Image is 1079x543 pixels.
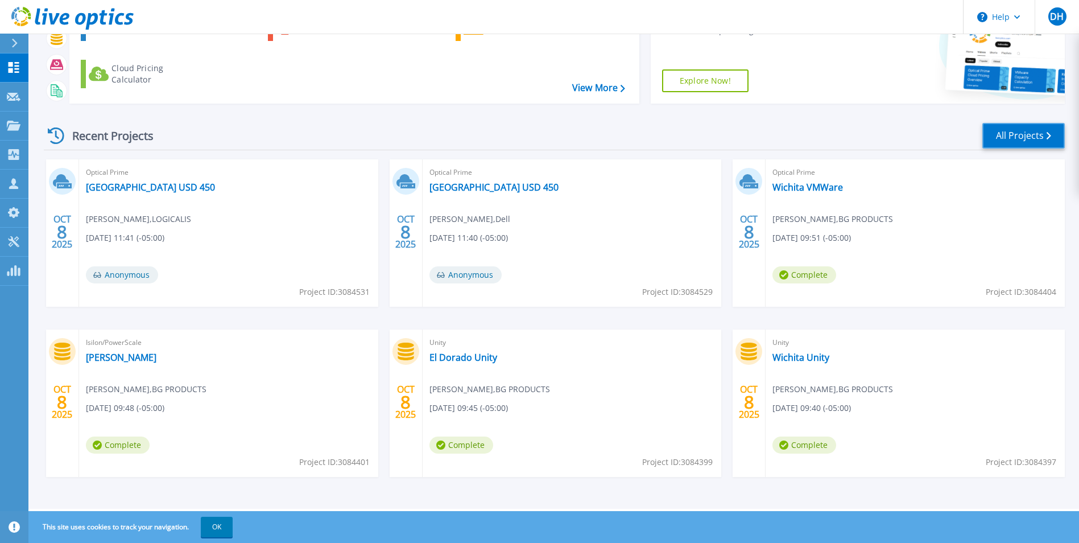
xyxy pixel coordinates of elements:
span: Project ID: 3084397 [986,456,1056,468]
span: Complete [429,437,493,454]
span: Project ID: 3084404 [986,286,1056,298]
a: Explore Now! [662,69,749,92]
div: Recent Projects [44,122,169,150]
span: Optical Prime [429,166,715,179]
span: [DATE] 09:40 (-05:00) [772,402,851,414]
span: [PERSON_NAME] , BG PRODUCTS [772,213,893,225]
a: Wichita VMWare [772,182,843,193]
span: Complete [86,437,150,454]
div: OCT 2025 [395,381,416,423]
span: 8 [57,227,67,237]
span: Project ID: 3084401 [299,456,370,468]
span: Optical Prime [86,166,371,179]
span: [PERSON_NAME] , BG PRODUCTS [429,383,550,396]
span: [PERSON_NAME] , Dell [429,213,510,225]
span: [DATE] 09:48 (-05:00) [86,402,164,414]
span: 8 [744,227,754,237]
span: 8 [744,397,754,407]
span: [DATE] 09:51 (-05:00) [772,232,851,244]
span: Optical Prime [772,166,1058,179]
span: [PERSON_NAME] , BG PRODUCTS [86,383,206,396]
span: Complete [772,437,836,454]
span: DH [1050,12,1064,21]
div: OCT 2025 [738,381,760,423]
span: [DATE] 11:41 (-05:00) [86,232,164,244]
span: Unity [429,336,715,349]
span: Project ID: 3084399 [642,456,713,468]
span: Complete [772,266,836,283]
a: [GEOGRAPHIC_DATA] USD 450 [86,182,215,193]
span: 8 [400,397,411,407]
a: View More [572,83,625,93]
a: Wichita Unity [772,352,829,363]
span: 8 [400,227,411,237]
span: Isilon/PowerScale [86,336,371,349]
div: Cloud Pricing Calculator [111,63,202,85]
span: [DATE] 11:40 (-05:00) [429,232,508,244]
button: OK [201,517,233,537]
span: Project ID: 3084531 [299,286,370,298]
a: All Projects [982,123,1065,149]
div: OCT 2025 [395,211,416,253]
div: OCT 2025 [51,381,73,423]
span: Anonymous [86,266,158,283]
span: [PERSON_NAME] , BG PRODUCTS [772,383,893,396]
a: Cloud Pricing Calculator [81,60,208,88]
a: [GEOGRAPHIC_DATA] USD 450 [429,182,559,193]
div: OCT 2025 [738,211,760,253]
span: 8 [57,397,67,407]
span: Anonymous [429,266,502,283]
a: [PERSON_NAME] [86,352,156,363]
span: [PERSON_NAME] , LOGICALIS [86,213,191,225]
span: Unity [772,336,1058,349]
span: This site uses cookies to track your navigation. [31,517,233,537]
span: [DATE] 09:45 (-05:00) [429,402,508,414]
a: El Dorado Unity [429,352,497,363]
div: OCT 2025 [51,211,73,253]
span: Project ID: 3084529 [642,286,713,298]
